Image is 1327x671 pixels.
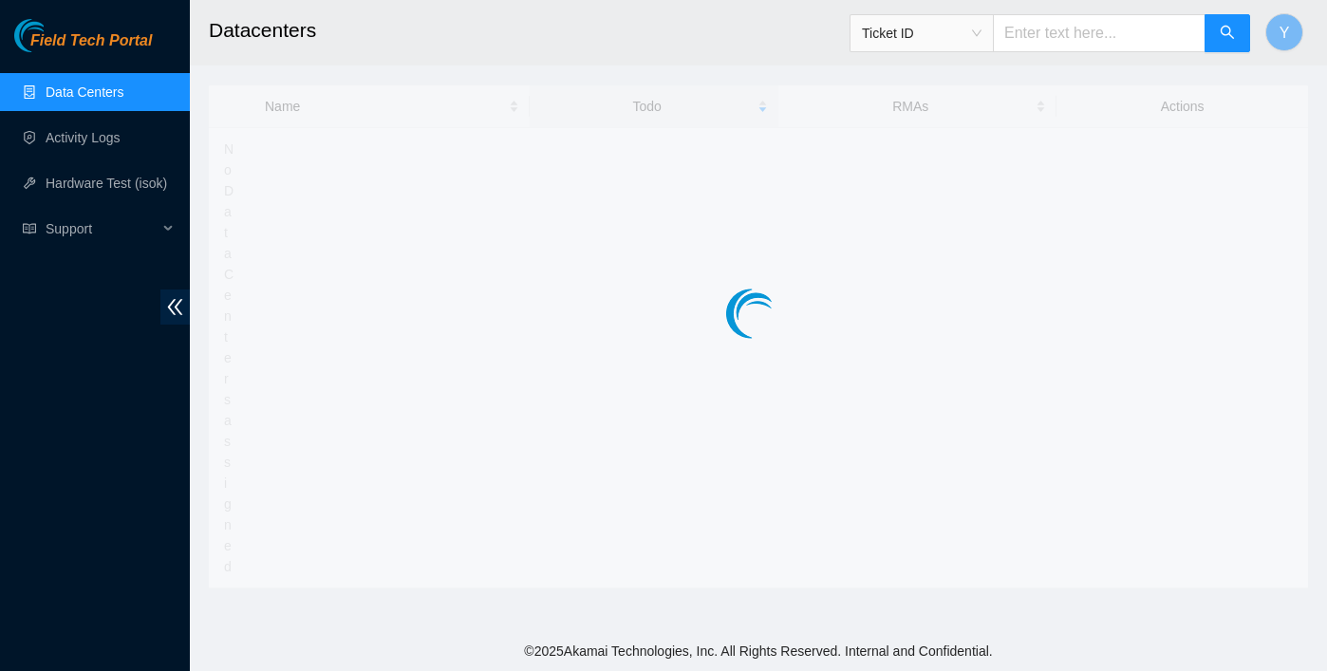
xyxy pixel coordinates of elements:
span: search [1220,25,1235,43]
span: Ticket ID [862,19,981,47]
span: Field Tech Portal [30,32,152,50]
button: search [1205,14,1250,52]
span: Support [46,210,158,248]
span: read [23,222,36,235]
img: Akamai Technologies [14,19,96,52]
span: Y [1280,21,1290,45]
footer: © 2025 Akamai Technologies, Inc. All Rights Reserved. Internal and Confidential. [190,631,1327,671]
input: Enter text here... [993,14,1206,52]
a: Hardware Test (isok) [46,176,167,191]
a: Data Centers [46,84,123,100]
a: Akamai TechnologiesField Tech Portal [14,34,152,59]
button: Y [1265,13,1303,51]
span: double-left [160,289,190,325]
a: Activity Logs [46,130,121,145]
